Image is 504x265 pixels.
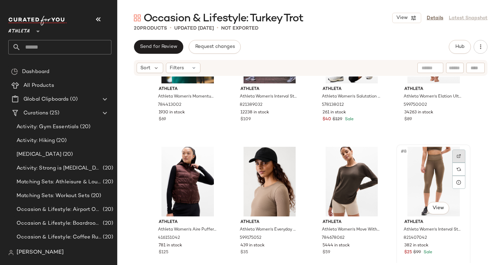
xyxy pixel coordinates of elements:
[404,86,463,92] span: Athleta
[174,25,214,32] p: updated [DATE]
[323,110,346,116] span: 261 in stock
[240,94,298,100] span: Athleta Women's Interval Stash High Rise 7/8 Legging Black Size XL
[404,102,427,108] span: 599750002
[323,219,381,225] span: Athleta
[144,12,303,26] span: Occasion & Lifestyle: Turkey Trot
[323,116,331,123] span: $40
[322,102,344,108] span: 578138012
[170,24,171,32] span: •
[240,102,263,108] span: 821389032
[404,116,412,123] span: $89
[158,94,216,100] span: Athleta Women's Momentum Seamless Top Viridian Spacedye Plus Size 2X
[404,110,433,116] span: 34263 in stock
[404,249,412,256] span: $25
[69,95,77,103] span: (0)
[322,227,380,233] span: Athleta Women's Move With Ease Top Truffle Size L
[427,14,443,22] a: Details
[457,154,461,158] img: svg%3e
[427,202,449,214] button: View
[240,249,248,256] span: $35
[240,116,251,123] span: $109
[240,243,265,249] span: 439 in stock
[90,192,101,200] span: (20)
[159,243,182,249] span: 781 in stock
[404,227,462,233] span: Athleta Women's Interval Stash High Rise Capri Clay Size XS
[317,147,386,216] img: cn60227169.jpg
[159,110,185,116] span: 1930 in stock
[158,102,181,108] span: 784413002
[240,235,261,241] span: 599175052
[61,151,73,159] span: (20)
[17,192,90,200] span: Matching Sets: Workout Sets
[455,44,465,50] span: Hub
[17,233,101,241] span: Occasion & Lifestyle: Coffee Run
[344,117,354,122] span: Sale
[159,86,217,92] span: Athleta
[153,147,223,216] img: cn60328517.jpg
[240,110,269,116] span: 12238 in stock
[333,116,342,123] span: $129
[140,64,150,72] span: Sort
[323,249,330,256] span: $59
[323,86,381,92] span: Athleta
[8,23,30,36] span: Athleta
[79,123,90,131] span: (20)
[158,227,216,233] span: Athleta Women's Aire Puffer Vest Garnet Size XXS
[8,16,67,26] img: cfy_white_logo.C9jOOHJF.svg
[159,116,166,123] span: $69
[17,248,64,257] span: [PERSON_NAME]
[17,123,79,131] span: Activity: Gym Essentials
[17,151,61,159] span: [MEDICAL_DATA]
[8,250,14,255] img: svg%3e
[48,109,59,117] span: (25)
[413,249,421,256] span: $99
[457,167,461,171] img: svg%3e
[23,82,54,90] span: All Products
[17,178,101,186] span: Matching Sets: Athleisure & Lounge Sets
[17,137,55,145] span: Activity: Hiking
[400,148,408,155] span: #8
[323,243,350,249] span: 5444 in stock
[240,227,298,233] span: Athleta Women's Everyday Cap Black (Power Of She) One Size
[404,243,428,249] span: 382 in stock
[322,235,345,241] span: 784678062
[134,25,167,32] div: Products
[322,94,380,100] span: Athleta Women's Salutation Ribbed Jacket 2.0 Black Rib Size XS
[217,24,218,32] span: •
[392,13,421,23] button: View
[399,147,468,216] img: cn59163718.jpg
[404,235,427,241] span: 821407042
[235,147,304,216] img: cn57490387.jpg
[23,95,69,103] span: Global Clipboards
[432,205,444,211] span: View
[140,44,177,50] span: Send for Review
[404,219,463,225] span: Athleta
[189,40,240,54] button: Request changes
[170,64,184,72] span: Filters
[134,26,140,31] span: 20
[159,249,168,256] span: $125
[159,219,217,225] span: Athleta
[449,40,471,54] button: Hub
[11,68,18,75] img: svg%3e
[134,40,183,54] button: Send for Review
[404,94,462,100] span: Athleta Women's Elation Ultra High Rise 7/8 Legging Black Size XXS
[55,137,67,145] span: (20)
[422,250,432,255] span: Sale
[101,233,113,241] span: (20)
[101,206,113,214] span: (20)
[240,219,299,225] span: Athleta
[158,235,180,241] span: 416151042
[101,164,113,172] span: (20)
[195,44,235,50] span: Request changes
[240,86,299,92] span: Athleta
[22,68,49,76] span: Dashboard
[221,25,258,32] p: Not Exported
[134,14,141,21] img: svg%3e
[17,220,101,227] span: Occasion & Lifestyle: Boardroom to Barre
[17,206,101,214] span: Occasion & Lifestyle: Airport Outfits
[101,220,113,227] span: (20)
[17,164,101,172] span: Activity: Strong is [MEDICAL_DATA]
[396,15,408,21] span: View
[23,109,48,117] span: Curations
